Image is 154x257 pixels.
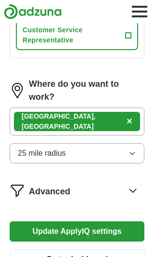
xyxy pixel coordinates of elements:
button: Update ApplyIQ settings [10,221,144,242]
button: 25 mile radius [10,143,144,163]
label: Where do you want to work? [29,78,144,104]
button: × [127,114,132,129]
button: Customer Service Representative [16,20,138,50]
img: Adzuna logo [4,4,62,19]
span: × [127,116,132,126]
img: filter [10,183,25,198]
span: 25 mile radius [18,148,66,159]
span: Advanced [29,185,70,198]
span: Customer Service Representative [23,25,121,45]
img: location.png [10,83,25,98]
button: Toggle main navigation menu [129,1,150,22]
div: [GEOGRAPHIC_DATA], [GEOGRAPHIC_DATA] [22,111,123,132]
